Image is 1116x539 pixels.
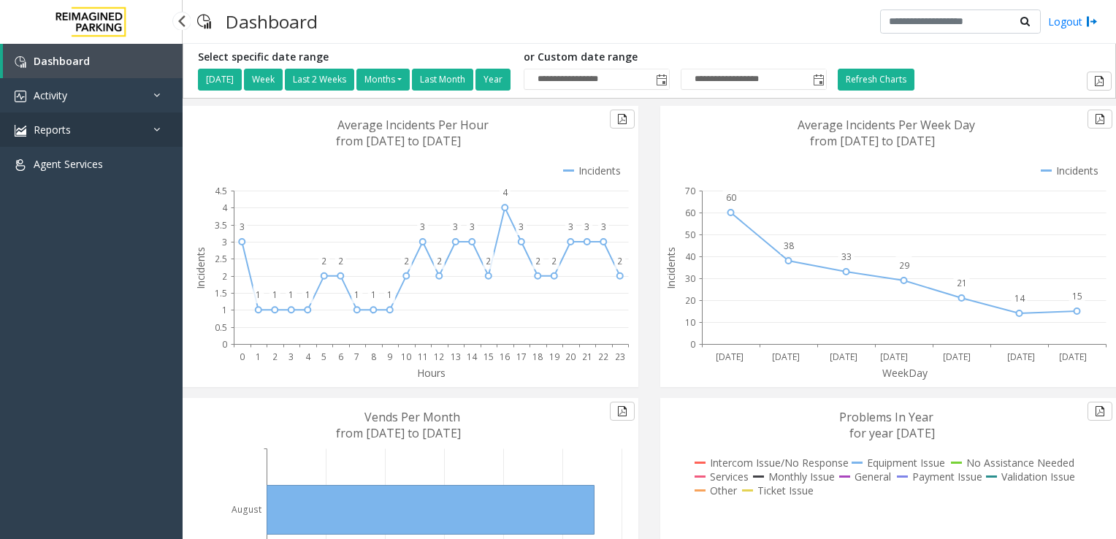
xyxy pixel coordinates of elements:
text: 2 [404,255,409,267]
text: 10 [685,316,695,329]
button: Export to pdf [610,402,635,421]
img: pageIcon [197,4,211,39]
text: 2 [486,255,491,267]
text: [DATE] [880,351,908,363]
span: Toggle popup [810,69,826,90]
text: 17 [516,351,527,363]
text: [DATE] [830,351,857,363]
text: 2 [551,255,557,267]
text: 1 [272,288,278,301]
text: 3 [568,221,573,233]
text: 4.5 [215,185,227,197]
h3: Dashboard [218,4,325,39]
span: Reports [34,123,71,137]
text: 1 [371,288,376,301]
button: [DATE] [198,69,242,91]
text: 1 [305,288,310,301]
button: Year [475,69,511,91]
text: 3 [240,221,245,233]
img: logout [1086,14,1098,29]
text: 3 [222,236,227,248]
text: 1 [256,288,261,301]
span: Dashboard [34,54,90,68]
text: 50 [685,229,695,241]
text: 20 [685,294,695,307]
text: from [DATE] to [DATE] [810,133,935,149]
text: WeekDay [882,366,928,380]
text: 18 [532,351,543,363]
text: 2 [617,255,622,267]
text: 3 [453,221,458,233]
span: Activity [34,88,67,102]
text: 6 [338,351,343,363]
button: Export to pdf [610,110,635,129]
text: 0 [240,351,245,363]
text: August [232,503,261,516]
button: Months [356,69,410,91]
text: from [DATE] to [DATE] [336,425,461,441]
text: Incidents [664,247,678,289]
text: Average Incidents Per Hour [337,117,489,133]
text: 70 [685,185,695,197]
text: 13 [451,351,461,363]
text: [DATE] [1007,351,1035,363]
text: 0 [222,338,227,351]
text: 7 [354,351,359,363]
text: 19 [549,351,559,363]
button: Refresh Charts [838,69,914,91]
text: 3 [584,221,589,233]
text: 23 [615,351,625,363]
img: 'icon' [15,91,26,102]
text: 1 [288,288,294,301]
text: 2 [338,255,343,267]
span: Toggle popup [653,69,669,90]
text: 4 [222,202,228,214]
text: 9 [387,351,392,363]
text: 4 [305,351,311,363]
text: Incidents [194,247,207,289]
text: 0 [690,338,695,351]
text: 3 [519,221,524,233]
img: 'icon' [15,125,26,137]
text: 14 [467,351,478,363]
button: Week [244,69,283,91]
text: 15 [484,351,494,363]
button: Export to pdf [1088,110,1112,129]
text: 1 [354,288,359,301]
text: 40 [685,251,695,263]
text: [DATE] [943,351,971,363]
text: Hours [417,366,446,380]
a: Dashboard [3,44,183,78]
text: 22 [598,351,608,363]
text: 1.5 [215,287,227,299]
text: 10 [401,351,411,363]
text: 1 [222,304,227,316]
text: 3 [288,351,294,363]
button: Last Month [412,69,473,91]
text: 16 [500,351,510,363]
button: Last 2 Weeks [285,69,354,91]
text: 21 [582,351,592,363]
span: Agent Services [34,157,103,171]
text: 3 [470,221,475,233]
text: 4 [502,186,508,199]
text: 3.5 [215,219,227,232]
text: 2 [437,255,442,267]
text: 20 [565,351,576,363]
text: for year [DATE] [849,425,935,441]
text: 5 [321,351,326,363]
text: 2 [535,255,540,267]
text: 30 [685,272,695,285]
h5: or Custom date range [524,51,827,64]
text: Vends Per Month [364,409,460,425]
text: 2 [321,255,326,267]
button: Export to pdf [1087,72,1112,91]
text: 38 [784,240,794,252]
text: 3 [601,221,606,233]
h5: Select specific date range [198,51,513,64]
a: Logout [1048,14,1098,29]
text: 3 [420,221,425,233]
text: 1 [256,351,261,363]
text: 2 [222,270,227,283]
text: 21 [957,277,967,289]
